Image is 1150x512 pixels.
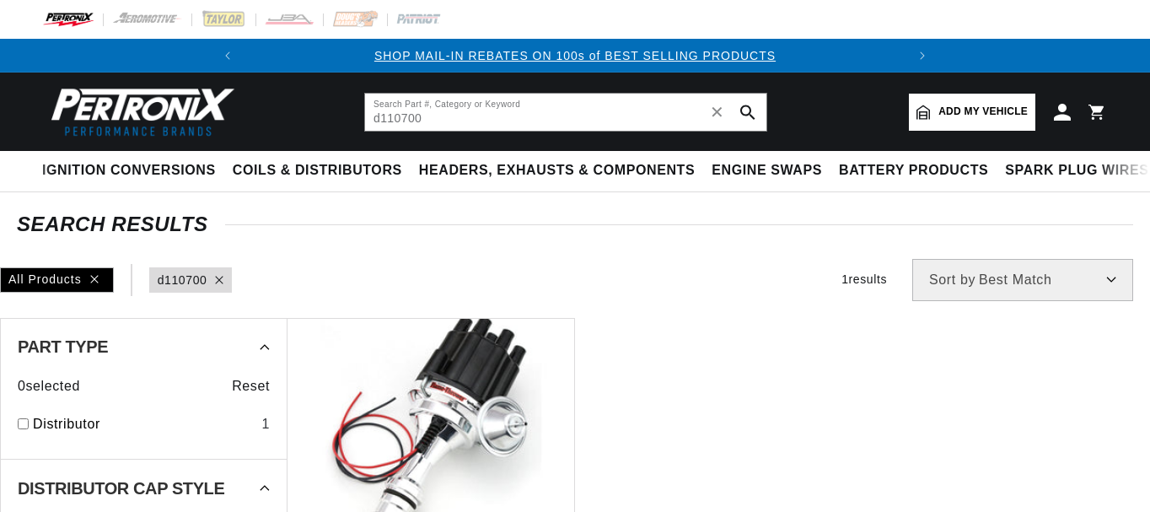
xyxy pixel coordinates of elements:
summary: Ignition Conversions [42,151,224,191]
span: Engine Swaps [712,162,822,180]
span: Add my vehicle [938,104,1028,120]
span: Sort by [929,273,975,287]
span: Headers, Exhausts & Components [419,162,695,180]
a: d110700 [158,271,207,289]
div: 1 [261,413,270,435]
span: Coils & Distributors [233,162,402,180]
summary: Engine Swaps [703,151,830,191]
input: Search Part #, Category or Keyword [365,94,766,131]
summary: Battery Products [830,151,997,191]
a: Add my vehicle [909,94,1035,131]
span: Distributor Cap Style [18,480,224,497]
span: Battery Products [839,162,988,180]
span: Reset [232,375,270,397]
div: Announcement [245,46,906,65]
span: Ignition Conversions [42,162,216,180]
button: Translation missing: en.sections.announcements.previous_announcement [211,39,245,73]
a: Distributor [33,413,255,435]
summary: Coils & Distributors [224,151,411,191]
select: Sort by [912,259,1133,301]
img: Pertronix [42,83,236,141]
summary: Headers, Exhausts & Components [411,151,703,191]
span: 0 selected [18,375,80,397]
span: 1 results [841,272,887,286]
span: Spark Plug Wires [1005,162,1148,180]
span: Part Type [18,338,108,355]
div: 1 of 2 [245,46,906,65]
a: SHOP MAIL-IN REBATES ON 100s of BEST SELLING PRODUCTS [374,49,776,62]
div: SEARCH RESULTS [17,216,1133,233]
button: Translation missing: en.sections.announcements.next_announcement [905,39,939,73]
button: search button [729,94,766,131]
